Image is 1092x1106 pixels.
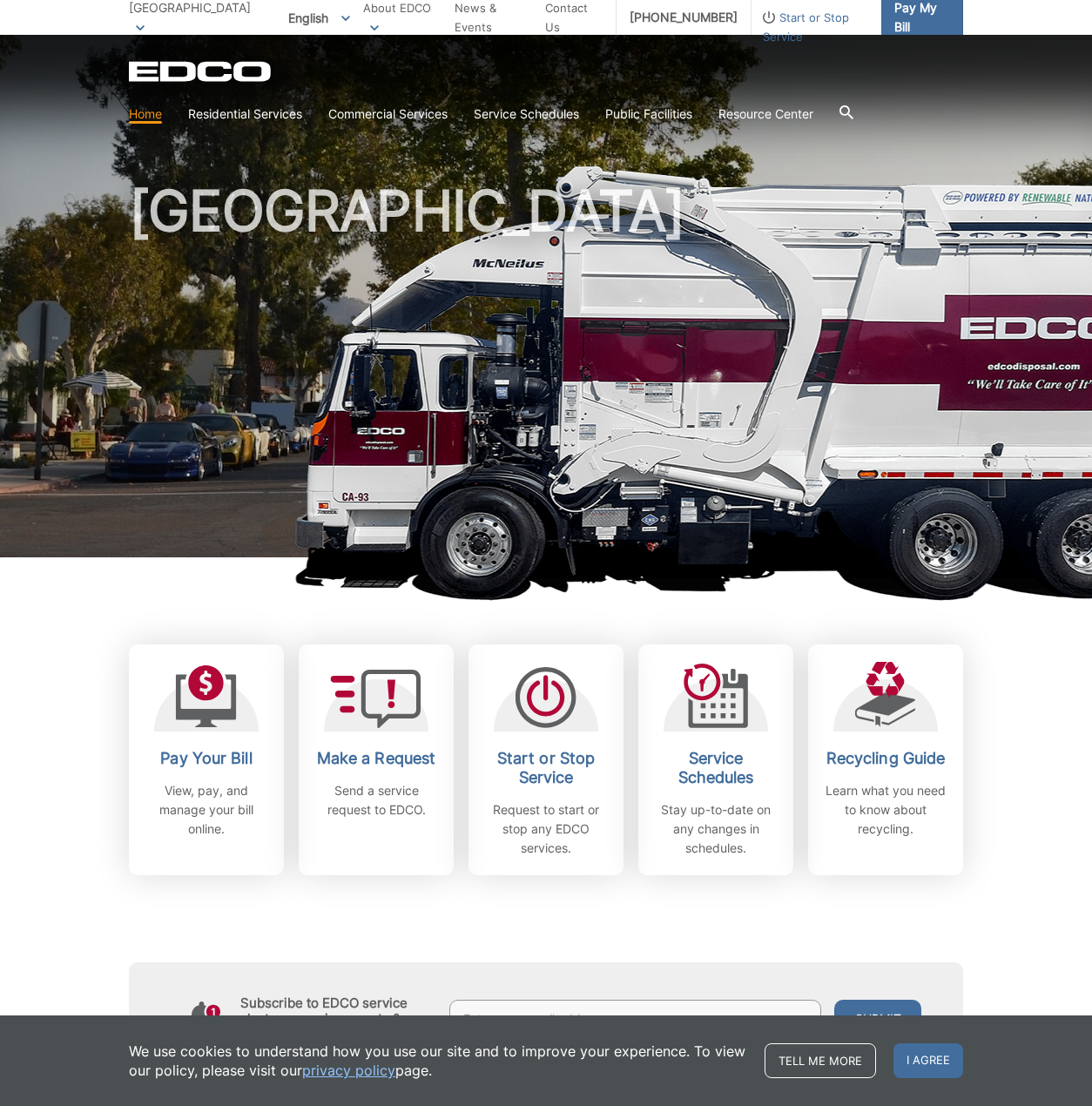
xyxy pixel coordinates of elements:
[893,1043,963,1078] span: I agree
[449,1000,821,1038] input: Enter your email address...
[240,995,432,1042] h4: Subscribe to EDCO service alerts, upcoming events & environmental news:
[638,644,793,875] a: Service Schedules Stay up-to-date on any changes in schedules.
[142,749,271,768] h2: Pay Your Bill
[275,3,363,32] span: English
[299,644,454,875] a: Make a Request Send a service request to EDCO.
[808,644,963,875] a: Recycling Guide Learn what you need to know about recycling.
[142,781,271,839] p: View, pay, and manage your bill online.
[834,1000,921,1038] button: Submit
[188,105,302,124] a: Residential Services
[482,800,610,858] p: Request to start or stop any EDCO services.
[821,749,950,768] h2: Recycling Guide
[129,61,273,82] a: EDCD logo. Return to the homepage.
[605,105,692,124] a: Public Facilities
[651,800,780,858] p: Stay up-to-date on any changes in schedules.
[312,749,441,768] h2: Make a Request
[129,1042,747,1080] p: We use cookies to understand how you use our site and to improve your experience. To view our pol...
[482,749,610,787] h2: Start or Stop Service
[765,1043,876,1078] a: Tell me more
[718,105,813,124] a: Resource Center
[328,105,448,124] a: Commercial Services
[129,644,284,875] a: Pay Your Bill View, pay, and manage your bill online.
[312,781,441,819] p: Send a service request to EDCO.
[129,183,963,565] h1: [GEOGRAPHIC_DATA]
[302,1061,395,1080] a: privacy policy
[129,105,162,124] a: Home
[821,781,950,839] p: Learn what you need to know about recycling.
[651,749,780,787] h2: Service Schedules
[474,105,579,124] a: Service Schedules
